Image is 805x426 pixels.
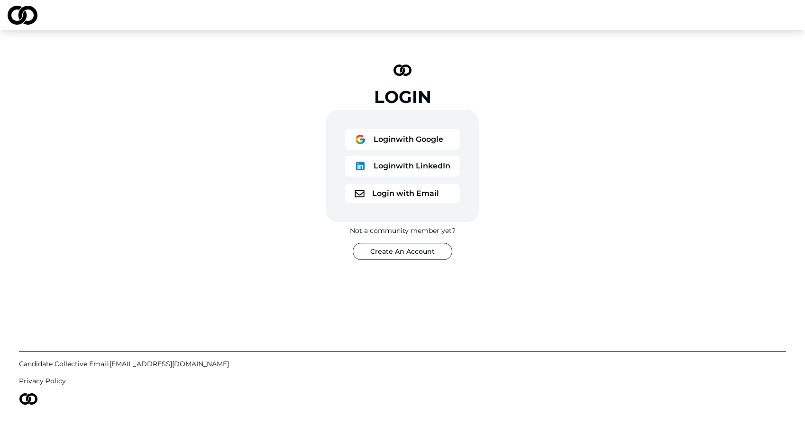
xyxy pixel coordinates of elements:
button: logoLoginwith LinkedIn [345,156,460,176]
img: logo [355,134,366,145]
a: Candidate Collective Email:[EMAIL_ADDRESS][DOMAIN_NAME] [19,359,786,369]
div: Not a community member yet? [350,226,456,235]
button: logoLogin with Email [345,184,460,203]
img: logo [393,65,412,76]
div: Login [374,87,431,106]
img: logo [8,6,37,25]
img: logo [19,393,38,405]
button: logoLoginwith Google [345,129,460,150]
button: Create An Account [353,243,452,260]
img: logo [355,190,365,197]
span: [EMAIL_ADDRESS][DOMAIN_NAME] [110,360,229,368]
img: logo [355,160,366,172]
a: Privacy Policy [19,376,786,386]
